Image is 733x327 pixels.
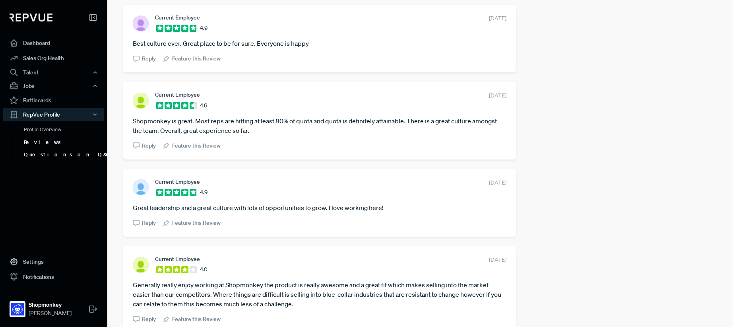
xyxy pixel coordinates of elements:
strong: Shopmonkey [29,301,72,309]
a: Sales Org Health [3,51,104,66]
span: Reply [142,142,156,150]
span: Current Employee [155,91,200,98]
span: 4.9 [200,24,207,32]
span: 4.6 [200,101,207,110]
span: Current Employee [155,256,200,262]
button: Jobs [3,79,104,93]
span: 4.0 [200,265,207,274]
span: [DATE] [489,256,506,264]
a: Battlecards [3,93,104,108]
button: Talent [3,66,104,79]
article: Great leadership and a great culture with lots of opportunities to grow. I love working here! [133,203,506,212]
a: Notifications [3,269,104,284]
span: Reply [142,315,156,323]
span: Reply [142,219,156,227]
button: RepVue Profile [3,108,104,121]
span: 4.9 [200,188,207,197]
img: Shopmonkey [11,303,24,315]
a: Dashboard [3,35,104,51]
span: Feature this Review [172,219,221,227]
span: [PERSON_NAME] [29,309,72,317]
span: Feature this Review [172,142,221,150]
img: RepVue [10,14,52,21]
span: Feature this Review [172,315,221,323]
a: ShopmonkeyShopmonkey[PERSON_NAME] [3,291,104,321]
article: Shopmonkey is great. Most reps are hitting at least 80% of quota and quota is definitely attainab... [133,116,506,135]
span: Current Employee [155,14,200,21]
a: Settings [3,254,104,269]
a: Questions on Q&A [14,148,115,161]
span: [DATE] [489,14,506,23]
article: Best culture ever. Great place to be for sure. Everyone is happy [133,39,506,48]
span: Reply [142,54,156,63]
span: Feature this Review [172,54,221,63]
article: Generally really enjoy working at Shopmonkey the product is really awesome and a great fit which ... [133,280,506,309]
span: [DATE] [489,179,506,187]
span: [DATE] [489,91,506,100]
a: Reviews [14,136,115,149]
span: Current Employee [155,179,200,185]
a: Profile Overview [14,123,115,136]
